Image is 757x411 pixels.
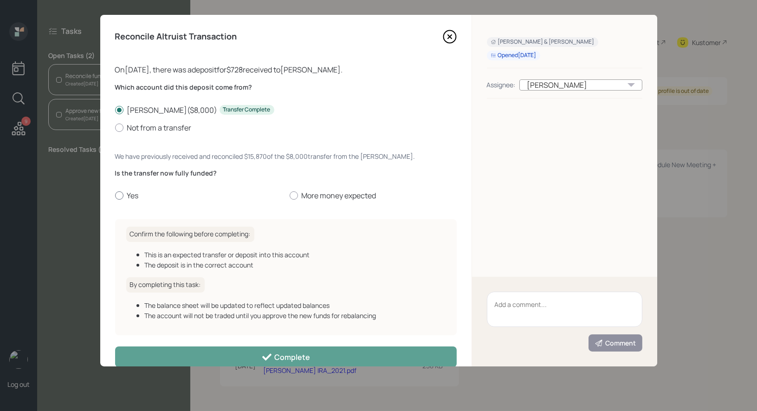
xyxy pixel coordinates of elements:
[115,83,457,92] label: Which account did this deposit come from?
[126,277,205,293] h6: By completing this task:
[223,106,271,114] div: Transfer Complete
[115,346,457,367] button: Complete
[290,190,457,201] label: More money expected
[145,311,446,320] div: The account will not be traded until you approve the new funds for rebalancing
[115,123,457,133] label: Not from a transfer
[589,334,642,352] button: Comment
[145,250,446,260] div: This is an expected transfer or deposit into this account
[145,260,446,270] div: The deposit is in the correct account
[491,38,595,46] div: [PERSON_NAME] & [PERSON_NAME]
[145,300,446,310] div: The balance sheet will be updated to reflect updated balances
[115,64,457,75] div: On [DATE] , there was a deposit for $728 received to [PERSON_NAME] .
[487,80,516,90] div: Assignee:
[115,32,237,42] h4: Reconcile Altruist Transaction
[115,190,282,201] label: Yes
[115,169,457,178] label: Is the transfer now fully funded?
[115,105,457,115] label: [PERSON_NAME] ( $8,000 )
[491,52,537,59] div: Opened [DATE]
[595,339,636,348] div: Comment
[126,227,254,242] h6: Confirm the following before completing:
[261,352,310,363] div: Complete
[519,79,642,91] div: [PERSON_NAME]
[115,151,457,161] div: We have previously received and reconciled $15,870 of the $8,000 transfer from the [PERSON_NAME] .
